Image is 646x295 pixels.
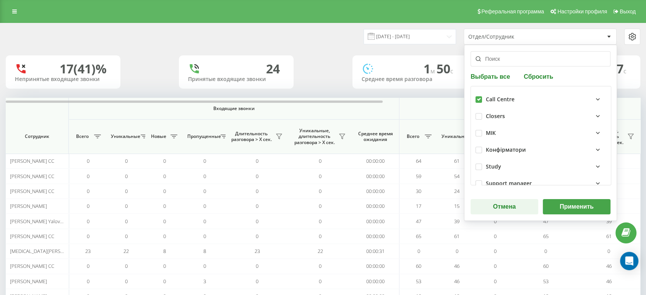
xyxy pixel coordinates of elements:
[203,233,206,240] span: 0
[352,184,399,199] td: 00:00:00
[87,203,89,209] span: 0
[10,157,54,164] span: [PERSON_NAME] CC
[352,169,399,183] td: 00:00:00
[319,278,321,285] span: 0
[125,173,128,180] span: 0
[494,218,497,225] span: 0
[87,173,89,180] span: 0
[256,173,258,180] span: 0
[10,188,54,195] span: [PERSON_NAME] CC
[454,263,459,269] span: 46
[255,248,260,254] span: 23
[203,157,206,164] span: 0
[203,263,206,269] span: 0
[454,157,459,164] span: 61
[163,218,166,225] span: 0
[318,248,323,254] span: 22
[319,203,321,209] span: 0
[486,164,501,170] div: Study
[87,233,89,240] span: 0
[125,263,128,269] span: 0
[319,157,321,164] span: 0
[125,157,128,164] span: 0
[163,203,166,209] span: 0
[73,133,92,139] span: Всего
[606,278,612,285] span: 46
[416,263,421,269] span: 60
[163,278,166,285] span: 0
[494,278,497,285] span: 0
[87,263,89,269] span: 0
[256,218,258,225] span: 0
[450,67,453,75] span: c
[256,278,258,285] span: 0
[87,188,89,195] span: 0
[456,248,458,254] span: 0
[521,73,555,80] button: Сбросить
[163,248,166,254] span: 8
[10,248,92,254] span: [MEDICAL_DATA][PERSON_NAME] CC
[125,203,128,209] span: 0
[606,263,612,269] span: 46
[454,173,459,180] span: 54
[416,218,421,225] span: 47
[111,133,138,139] span: Уникальные
[319,188,321,195] span: 0
[125,233,128,240] span: 0
[481,8,544,15] span: Реферальная программа
[149,133,168,139] span: Новые
[468,34,560,40] div: Отдел/Сотрудник
[256,188,258,195] span: 0
[606,218,612,225] span: 39
[125,218,128,225] span: 0
[15,76,111,83] div: Непринятые входящие звонки
[623,67,627,75] span: c
[256,233,258,240] span: 0
[543,263,549,269] span: 60
[352,229,399,244] td: 00:00:00
[454,278,459,285] span: 46
[319,173,321,180] span: 0
[486,130,496,136] div: МІК
[441,133,469,139] span: Уникальные
[543,278,549,285] span: 53
[125,188,128,195] span: 0
[454,188,459,195] span: 24
[543,199,610,214] button: Применить
[256,263,258,269] span: 0
[292,128,336,146] span: Уникальные, длительность разговора > Х сек.
[471,73,512,80] button: Выбрать все
[188,76,284,83] div: Принятые входящие звонки
[187,133,218,139] span: Пропущенные
[10,233,54,240] span: [PERSON_NAME] CC
[430,67,437,75] span: м
[486,180,532,187] div: Support manager
[486,113,505,120] div: Closers
[89,105,379,112] span: Входящие звонки
[437,60,453,77] span: 50
[10,263,54,269] span: [PERSON_NAME] CC
[352,259,399,274] td: 00:00:00
[454,233,459,240] span: 61
[266,62,280,76] div: 24
[416,278,421,285] span: 53
[229,131,273,143] span: Длительность разговора > Х сек.
[486,147,526,153] div: Конфірматори
[203,278,206,285] span: 3
[163,188,166,195] span: 0
[319,233,321,240] span: 0
[620,252,638,270] div: Open Intercom Messenger
[352,154,399,169] td: 00:00:00
[544,248,547,254] span: 0
[471,51,610,66] input: Поиск
[10,203,47,209] span: [PERSON_NAME]
[486,96,515,103] div: Call Centre
[494,263,497,269] span: 0
[125,278,128,285] span: 0
[10,173,54,180] span: [PERSON_NAME] CC
[203,248,206,254] span: 8
[494,248,497,254] span: 0
[543,218,549,225] span: 47
[357,131,393,143] span: Среднее время ожидания
[607,248,610,254] span: 0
